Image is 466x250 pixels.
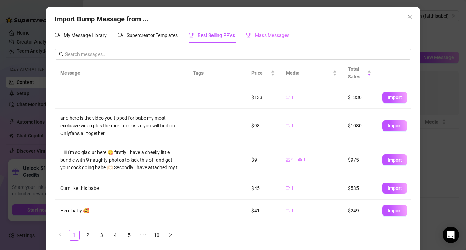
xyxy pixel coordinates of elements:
[96,230,107,241] li: 3
[110,230,121,240] a: 4
[137,230,148,241] span: •••
[127,32,178,38] span: Supercreator Templates
[60,207,182,214] div: Here baby 🥰
[291,123,294,129] span: 1
[124,230,135,241] li: 5
[443,227,459,243] div: Open Intercom Messenger
[55,33,60,38] span: comment
[382,92,407,103] button: Import
[286,124,290,128] span: video-camera
[165,230,176,241] li: Next Page
[342,222,377,244] td: $240
[187,60,229,86] th: Tags
[286,69,331,77] span: Media
[246,200,280,222] td: $41
[387,95,402,100] span: Import
[124,230,134,240] a: 5
[246,60,280,86] th: Price
[55,60,187,86] th: Message
[246,222,280,244] td: $120
[286,95,290,99] span: video-camera
[342,86,377,109] td: $1330
[110,230,121,241] li: 4
[246,33,251,38] span: trophy
[342,200,377,222] td: $249
[168,233,173,237] span: right
[83,230,93,240] a: 2
[291,185,294,192] span: 1
[55,15,149,23] span: Import Bump Message from ...
[198,32,235,38] span: Best Selling PPVs
[342,177,377,200] td: $535
[382,154,407,165] button: Import
[342,60,377,86] th: Total Sales
[255,32,289,38] span: Mass Messages
[55,230,66,241] li: Previous Page
[342,143,377,177] td: $975
[387,157,402,163] span: Import
[246,143,280,177] td: $9
[387,208,402,213] span: Import
[342,109,377,143] td: $1080
[286,186,290,190] span: video-camera
[387,185,402,191] span: Import
[189,33,194,38] span: trophy
[404,11,415,22] button: Close
[303,157,306,163] span: 1
[137,230,148,241] li: Next 5 Pages
[151,230,162,241] li: 10
[298,158,302,162] span: eye
[55,230,66,241] button: left
[382,205,407,216] button: Import
[118,33,123,38] span: comment
[286,209,290,213] span: video-camera
[407,14,413,19] span: close
[382,120,407,131] button: Import
[82,230,93,241] li: 2
[96,230,107,240] a: 3
[64,32,107,38] span: My Message Library
[404,14,415,19] span: Close
[60,148,182,171] div: Hiii I'm so glad ur here 😋 firstly I have a cheeky little bundle with 9 naughty photos to kick th...
[165,230,176,241] button: right
[58,233,62,237] span: left
[291,208,294,214] span: 1
[60,184,182,192] div: Cum like this babe
[286,158,290,162] span: picture
[60,114,182,137] div: and here is the video you tipped for babe my most exclusive video plus the most exclusive you wil...
[387,123,402,128] span: Import
[65,50,407,58] input: Search messages...
[69,230,79,240] a: 1
[348,65,366,80] span: Total Sales
[246,86,280,109] td: $133
[291,157,294,163] span: 9
[382,183,407,194] button: Import
[59,52,64,57] span: search
[246,177,280,200] td: $45
[69,230,80,241] li: 1
[280,60,342,86] th: Media
[251,69,269,77] span: Price
[246,109,280,143] td: $98
[291,94,294,101] span: 1
[152,230,162,240] a: 10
